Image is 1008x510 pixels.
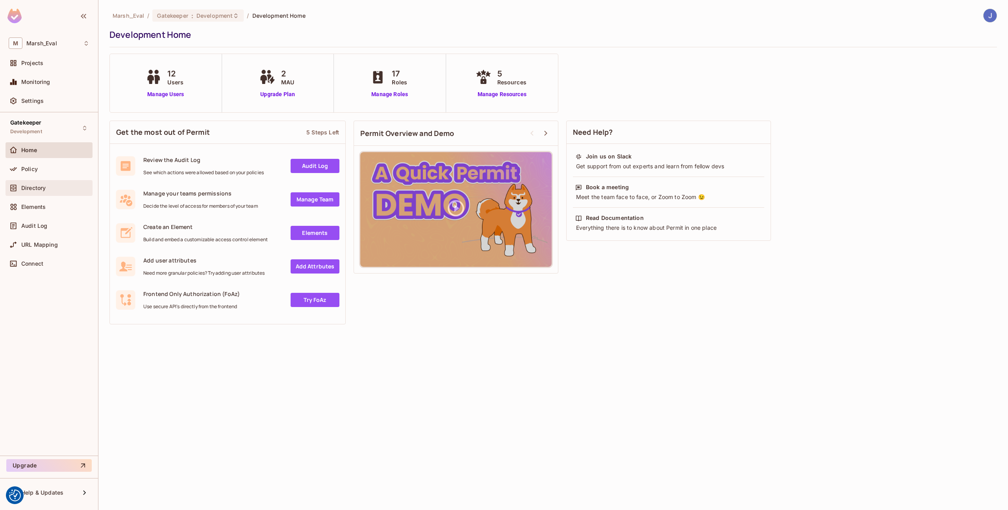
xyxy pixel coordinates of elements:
[167,78,183,86] span: Users
[291,192,339,207] a: Manage Team
[157,12,188,19] span: Gatekeeper
[26,40,57,47] span: Workspace: Marsh_Eval
[143,156,264,164] span: Review the Audit Log
[21,60,43,66] span: Projects
[143,236,268,243] span: Build and embed a customizable access control element
[21,79,50,85] span: Monitoring
[573,127,613,137] span: Need Help?
[575,224,762,232] div: Everything there is to know about Permit in one place
[497,78,526,86] span: Resources
[143,257,265,264] span: Add user attributes
[21,223,47,229] span: Audit Log
[143,223,268,231] span: Create an Element
[281,78,294,86] span: MAU
[586,214,644,222] div: Read Documentation
[109,29,993,41] div: Development Home
[143,203,258,209] span: Decide the level of access for members of your team
[281,68,294,80] span: 2
[291,159,339,173] a: Audit Log
[21,261,43,267] span: Connect
[144,90,187,99] a: Manage Users
[9,37,22,49] span: M
[306,128,339,136] div: 5 Steps Left
[143,303,240,310] span: Use secure API's directly from the frontend
[116,127,210,137] span: Get the most out of Permit
[191,13,194,19] span: :
[196,12,233,19] span: Development
[21,166,38,172] span: Policy
[143,169,264,176] span: See which actions were allowed based on your policies
[984,9,997,22] img: Jose Basanta
[474,90,530,99] a: Manage Resources
[247,12,249,19] li: /
[10,128,42,135] span: Development
[291,259,339,274] a: Add Attrbutes
[9,490,21,501] img: Revisit consent button
[291,293,339,307] a: Try FoAz
[113,12,144,19] span: the active workspace
[575,193,762,201] div: Meet the team face to face, or Zoom to Zoom 😉
[21,185,46,191] span: Directory
[586,153,632,160] div: Join us on Slack
[21,490,63,496] span: Help & Updates
[21,242,58,248] span: URL Mapping
[143,190,258,197] span: Manage your teams permissions
[360,128,454,138] span: Permit Overview and Demo
[575,162,762,170] div: Get support from out experts and learn from fellow devs
[7,9,22,23] img: SReyMgAAAABJRU5ErkJggg==
[10,119,42,126] span: Gatekeeper
[392,68,407,80] span: 17
[291,226,339,240] a: Elements
[9,490,21,501] button: Consent Preferences
[258,90,298,99] a: Upgrade Plan
[497,68,526,80] span: 5
[368,90,411,99] a: Manage Roles
[392,78,407,86] span: Roles
[586,183,629,191] div: Book a meeting
[143,290,240,298] span: Frontend Only Authorization (FoAz)
[167,68,183,80] span: 12
[147,12,149,19] li: /
[21,204,46,210] span: Elements
[21,147,37,153] span: Home
[252,12,306,19] span: Development Home
[6,459,92,472] button: Upgrade
[143,270,265,276] span: Need more granular policies? Try adding user attributes
[21,98,44,104] span: Settings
